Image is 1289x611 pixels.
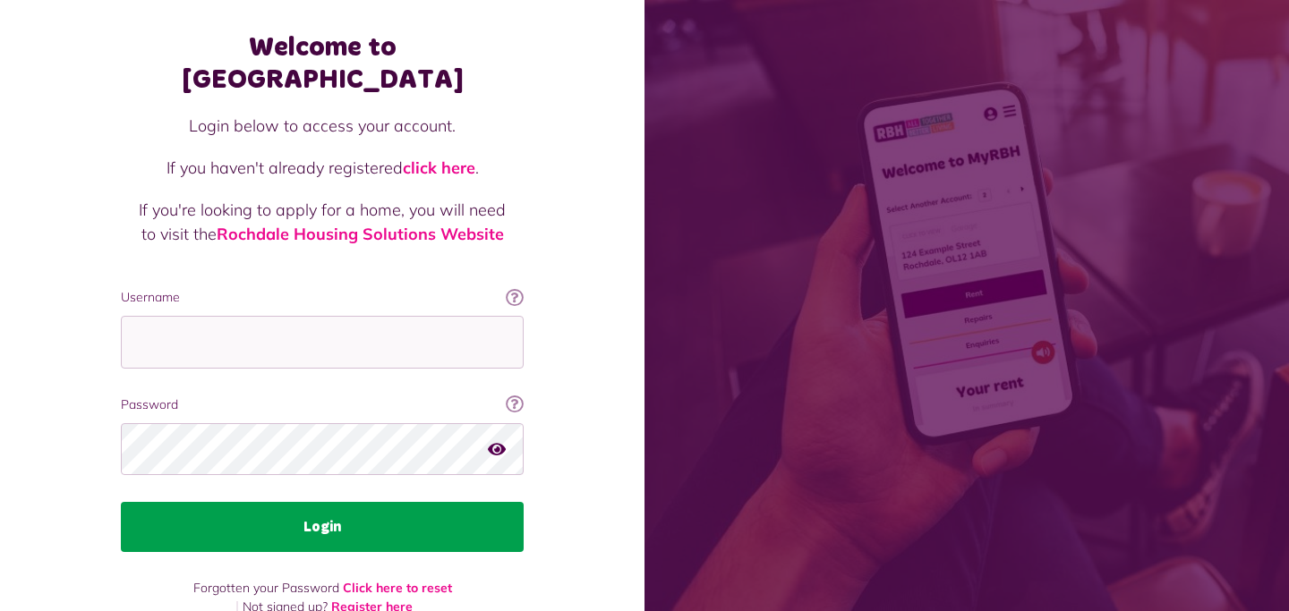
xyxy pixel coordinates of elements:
span: Forgotten your Password [193,580,339,596]
p: If you're looking to apply for a home, you will need to visit the [139,198,506,246]
a: Click here to reset [343,580,452,596]
label: Username [121,288,524,307]
a: Rochdale Housing Solutions Website [217,224,504,244]
button: Login [121,502,524,552]
p: If you haven't already registered . [139,156,506,180]
p: Login below to access your account. [139,114,506,138]
a: click here [403,157,475,178]
label: Password [121,395,524,414]
h1: Welcome to [GEOGRAPHIC_DATA] [121,31,524,96]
